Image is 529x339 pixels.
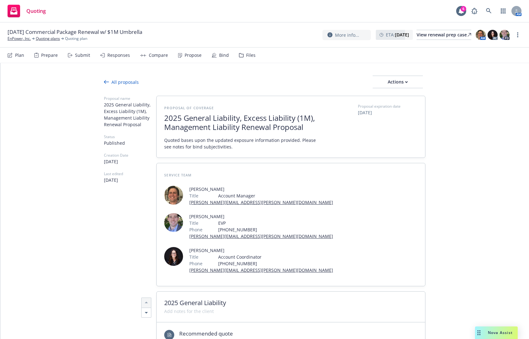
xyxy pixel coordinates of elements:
img: employee photo [164,186,183,205]
span: Account Coordinator [218,254,333,260]
span: ETA : [386,31,409,38]
span: [PERSON_NAME] [189,213,333,220]
span: [DATE] [104,177,156,183]
div: Propose [185,53,202,58]
span: 2025 General Liability, Excess Liability (1M), Management Liability Renewal Proposal [164,114,318,132]
span: Title [189,192,198,199]
strong: [DATE] [395,32,409,38]
div: Bind [219,53,229,58]
button: More info... [322,30,371,40]
a: Report a Bug [468,5,481,17]
div: Prepare [41,53,58,58]
span: Quoting [26,8,46,13]
span: Title [189,254,198,260]
div: Plan [15,53,24,58]
div: 6 [461,6,466,12]
span: Quoted bases upon the updated exposure information provided. Please see notes for bind subjectivi... [164,137,318,150]
a: [PERSON_NAME][EMAIL_ADDRESS][PERSON_NAME][DOMAIN_NAME] [189,233,333,239]
div: Compare [149,53,168,58]
span: Title [189,220,198,226]
img: employee photo [164,213,183,232]
span: [DATE] [104,158,156,165]
span: 2025 General Liability, Excess Liability (1M), Management Liability Renewal Proposal [104,101,156,128]
button: Nova Assist [475,326,518,339]
span: Service Team [164,173,192,177]
span: Proposal name [104,96,156,101]
img: photo [488,30,498,40]
span: 2025 General Liability [164,299,418,307]
span: Account Manager [218,192,333,199]
div: Drag to move [475,326,483,339]
span: Creation Date [104,153,156,158]
span: Proposal expiration date [358,104,401,109]
span: [PERSON_NAME] [189,247,333,254]
span: Phone [189,226,202,233]
span: Phone [189,260,202,267]
div: Responses [107,53,130,58]
a: more [514,31,521,39]
img: employee photo [164,247,183,266]
span: [PHONE_NUMBER] [218,226,333,233]
span: Nova Assist [488,330,513,335]
span: Last edited [104,171,156,177]
span: [PERSON_NAME] [189,186,333,192]
span: Status [104,134,156,140]
span: Published [104,140,156,146]
img: photo [499,30,510,40]
a: Search [483,5,495,17]
span: [PHONE_NUMBER] [218,260,333,267]
span: [DATE] Commercial Package Renewal w/ $1M Umbrella [8,28,142,36]
div: All proposals [104,79,139,85]
button: Actions [373,76,423,88]
span: Proposal of coverage [164,105,214,110]
span: Recommended quote [179,330,358,337]
a: [PERSON_NAME][EMAIL_ADDRESS][PERSON_NAME][DOMAIN_NAME] [189,267,333,273]
a: View renewal prep case [417,30,471,40]
span: [DATE] [358,109,418,116]
div: Files [246,53,256,58]
a: Quoting [5,2,48,20]
span: Quoting plan [65,36,87,41]
a: [PERSON_NAME][EMAIL_ADDRESS][PERSON_NAME][DOMAIN_NAME] [189,199,333,205]
a: Quoting plans [36,36,60,41]
span: More info... [335,32,359,38]
a: EnPower, Inc. [8,36,31,41]
span: EVP [218,220,333,226]
a: Switch app [497,5,510,17]
div: Submit [75,53,90,58]
img: photo [476,30,486,40]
